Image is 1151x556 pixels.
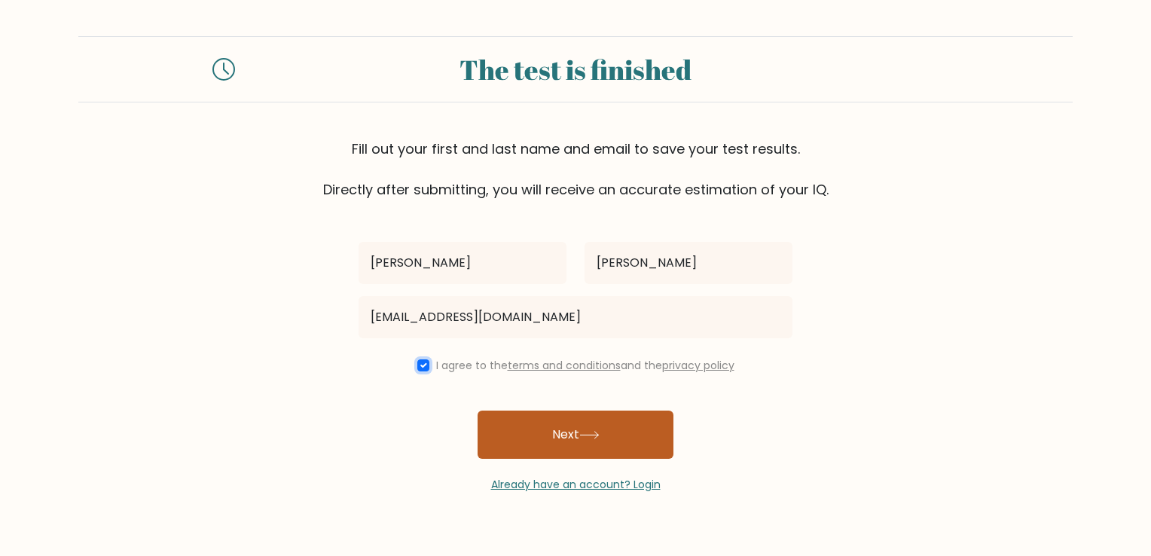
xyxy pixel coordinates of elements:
input: Last name [585,242,792,284]
a: Already have an account? Login [491,477,661,492]
input: First name [359,242,566,284]
a: privacy policy [662,358,734,373]
button: Next [478,411,673,459]
input: Email [359,296,792,338]
div: The test is finished [253,49,898,90]
label: I agree to the and the [436,358,734,373]
div: Fill out your first and last name and email to save your test results. Directly after submitting,... [78,139,1073,200]
a: terms and conditions [508,358,621,373]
